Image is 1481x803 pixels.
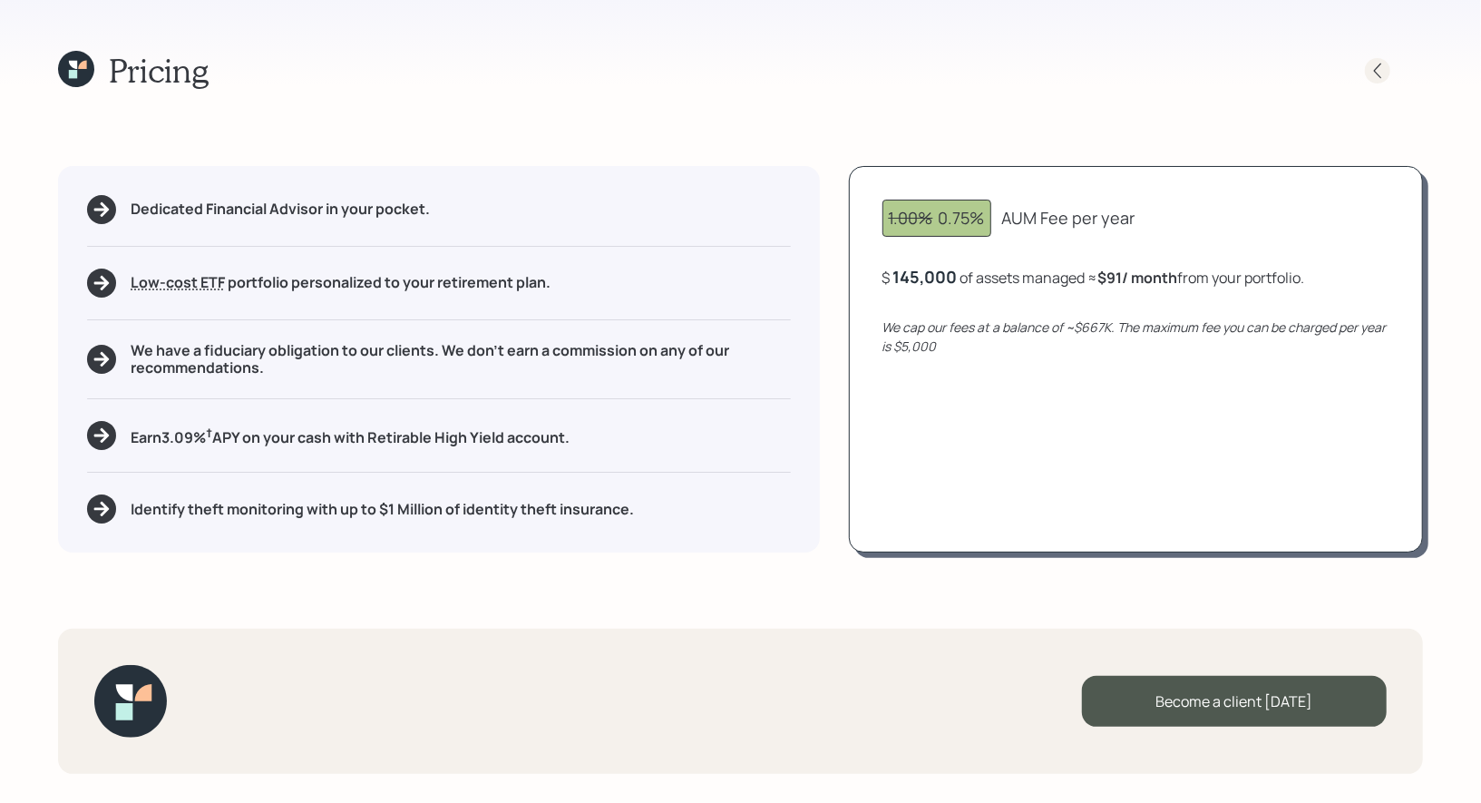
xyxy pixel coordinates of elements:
h1: Pricing [109,51,209,90]
b: $91 / month [1098,268,1178,288]
div: 145,000 [893,266,958,288]
i: We cap our fees at a balance of ~$667K. The maximum fee you can be charged per year is $5,000 [882,318,1387,355]
span: Low-cost ETF [131,272,225,292]
div: AUM Fee per year [1002,206,1135,230]
h5: Dedicated Financial Advisor in your pocket. [131,201,430,218]
sup: † [206,425,212,441]
div: 0.75% [889,206,985,230]
iframe: Customer reviews powered by Trustpilot [189,649,420,785]
h5: Earn 3.09 % APY on your cash with Retirable High Yield account. [131,425,570,447]
h5: We have a fiduciary obligation to our clients. We don't earn a commission on any of our recommend... [131,342,791,377]
span: 1.00% [889,207,933,229]
div: $ of assets managed ≈ from your portfolio . [882,266,1305,289]
div: Become a client [DATE] [1082,676,1387,727]
h5: portfolio personalized to your retirement plan. [131,274,551,291]
h5: Identify theft monitoring with up to $1 Million of identity theft insurance. [131,501,634,518]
